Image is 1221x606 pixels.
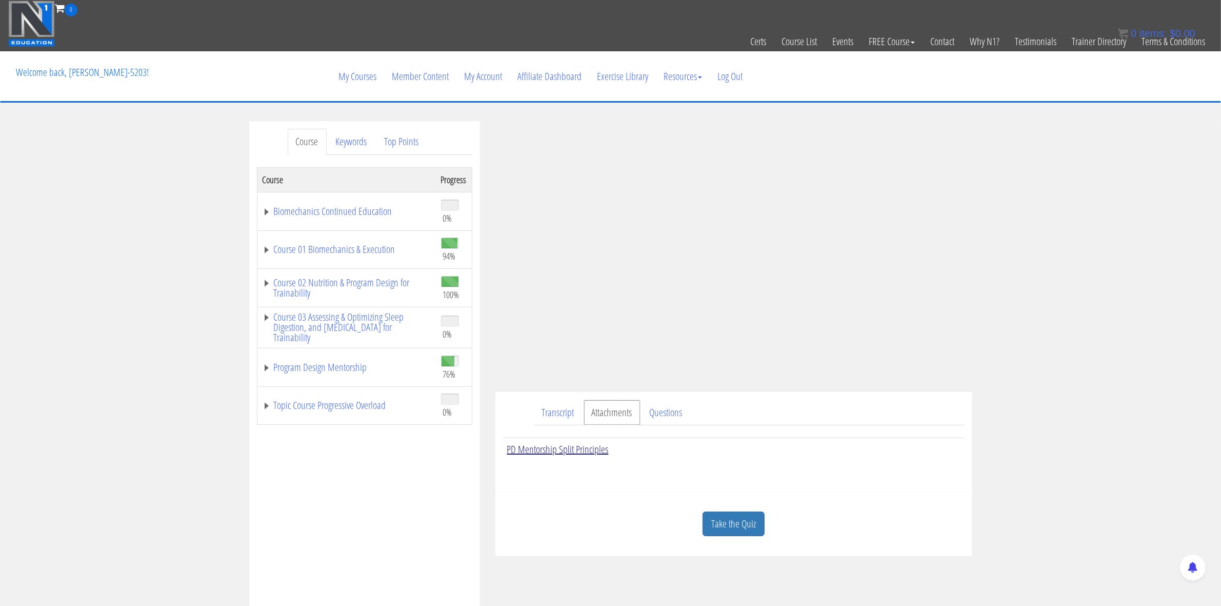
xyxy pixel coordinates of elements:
p: Welcome back, [PERSON_NAME]-5203! [8,52,156,93]
a: Member Content [384,52,456,101]
span: 0 [1131,28,1136,39]
a: Trainer Directory [1064,16,1134,67]
span: 100% [443,289,459,300]
a: My Courses [331,52,384,101]
a: Why N1? [962,16,1007,67]
a: PD Mentorship Split Principles [507,442,609,456]
a: Testimonials [1007,16,1064,67]
a: Course 03 Assessing & Optimizing Sleep Digestion, and [MEDICAL_DATA] for Trainability [263,312,431,343]
a: Contact [923,16,962,67]
a: Course List [774,16,825,67]
img: n1-education [8,1,55,47]
th: Course [257,167,436,192]
a: Course [288,129,327,155]
a: Program Design Mentorship [263,362,431,373]
a: FREE Course [861,16,923,67]
a: Log Out [710,52,750,101]
a: 0 items: $0.00 [1118,28,1195,39]
span: 0 [65,4,77,16]
a: Keywords [328,129,375,155]
span: $ [1170,28,1175,39]
span: 76% [443,368,456,380]
a: Affiliate Dashboard [510,52,589,101]
a: Events [825,16,861,67]
a: 0 [55,1,77,15]
span: 0% [443,212,452,224]
span: 0% [443,406,452,418]
a: Exercise Library [589,52,656,101]
a: Attachments [584,400,640,426]
img: icon11.png [1118,28,1128,38]
a: Certs [743,16,774,67]
a: My Account [456,52,510,101]
span: 94% [443,250,456,262]
a: Top Points [376,129,427,155]
a: Questions [642,400,691,426]
a: Terms & Conditions [1134,16,1213,67]
span: 0% [443,328,452,340]
a: Course 01 Biomechanics & Execution [263,244,431,255]
a: Transcript [534,400,583,426]
a: Resources [656,52,710,101]
a: Take the Quiz [703,512,765,537]
span: items: [1139,28,1167,39]
a: Topic Course Progressive Overload [263,400,431,410]
th: Progress [436,167,472,192]
bdi: 0.00 [1170,28,1195,39]
a: Course 02 Nutrition & Program Design for Trainability [263,278,431,298]
a: Biomechanics Continued Education [263,206,431,217]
